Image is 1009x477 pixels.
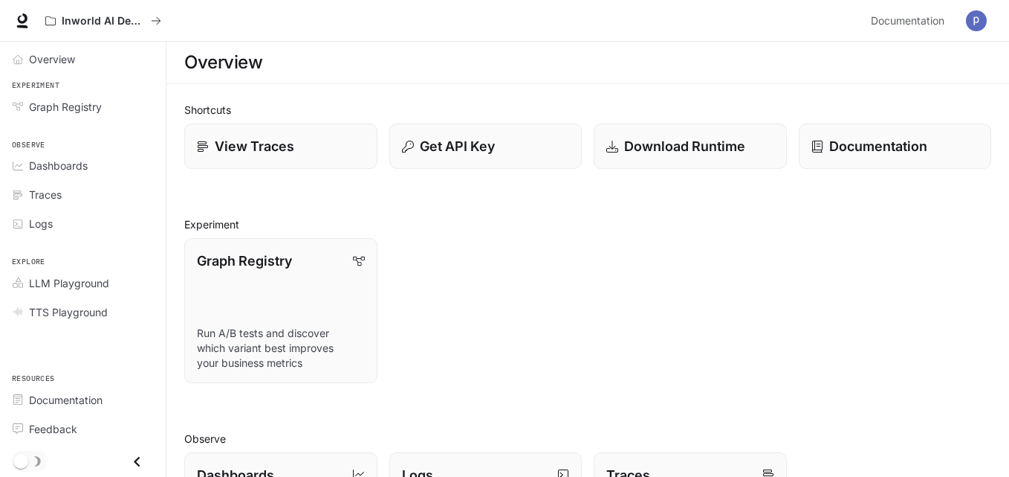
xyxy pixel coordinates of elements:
a: LLM Playground [6,270,160,296]
span: TTS Playground [29,304,108,320]
p: Get API Key [420,136,495,156]
span: Dashboards [29,158,88,173]
p: Download Runtime [624,136,745,156]
span: Graph Registry [29,99,102,115]
p: Documentation [829,136,927,156]
img: User avatar [966,10,987,31]
a: Documentation [6,387,160,413]
p: Graph Registry [197,251,292,271]
a: Documentation [799,124,992,169]
a: Graph RegistryRun A/B tests and discover which variant best improves your business metrics [184,238,377,383]
span: Documentation [29,392,103,408]
span: Traces [29,187,62,202]
h2: Observe [184,431,991,446]
span: Logs [29,216,53,231]
button: Get API Key [389,124,583,169]
span: Dark mode toggle [13,452,28,469]
button: All workspaces [39,6,168,36]
p: Run A/B tests and discover which variant best improves your business metrics [197,326,365,371]
button: Close drawer [120,446,154,477]
h2: Experiment [184,217,991,232]
span: LLM Playground [29,275,109,291]
a: Download Runtime [594,124,787,169]
span: Documentation [871,12,944,31]
a: Documentation [865,6,956,36]
a: Dashboards [6,153,160,179]
a: Logs [6,211,160,237]
span: Feedback [29,421,77,437]
p: View Traces [215,136,294,156]
a: Graph Registry [6,94,160,120]
a: Feedback [6,416,160,442]
span: Overview [29,51,75,67]
a: Traces [6,182,160,208]
a: Overview [6,46,160,72]
p: Inworld AI Demos [62,15,145,28]
h1: Overview [184,48,262,77]
h2: Shortcuts [184,102,991,118]
button: User avatar [961,6,991,36]
a: View Traces [184,124,377,169]
a: TTS Playground [6,299,160,325]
